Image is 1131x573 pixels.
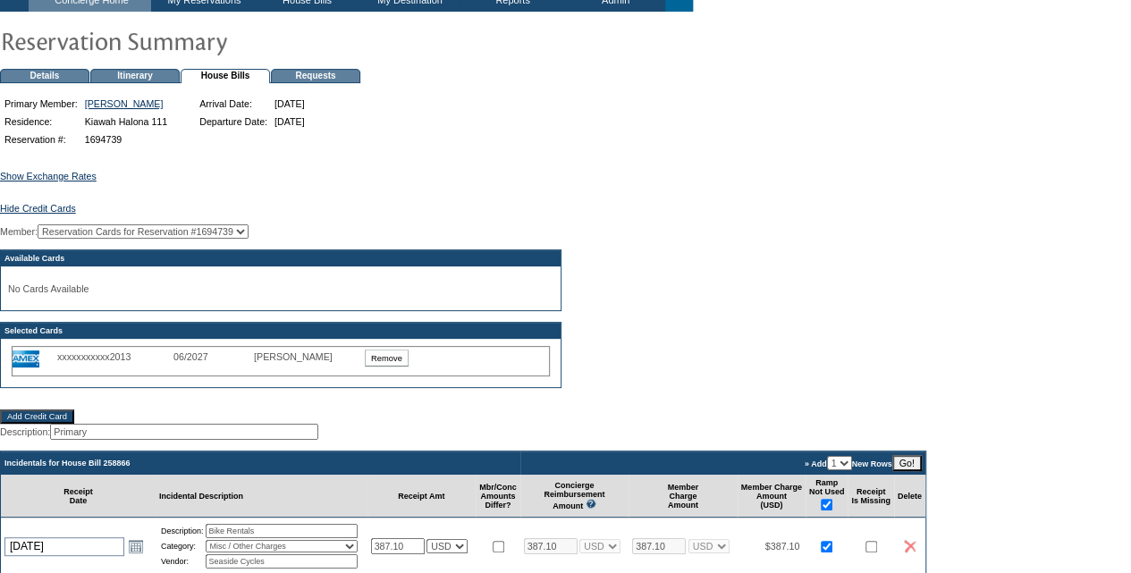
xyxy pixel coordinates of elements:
td: [DATE] [272,96,308,112]
td: Selected Cards [1,323,561,339]
td: Receipt Amt [367,475,477,518]
td: Member Charge Amount (USD) [738,475,806,518]
td: Incidentals for House Bill 258866 [1,451,520,475]
td: Delete [894,475,925,518]
td: Arrival Date: [197,96,270,112]
td: Kiawah Halona 111 [82,114,170,130]
td: Category: [161,540,204,552]
td: Reservation #: [2,131,80,147]
td: Incidental Description [156,475,367,518]
td: Residence: [2,114,80,130]
td: Ramp Not Used [806,475,848,518]
td: Vendor: [161,554,204,569]
img: icon_cc_amex.gif [13,350,39,367]
span: $387.10 [765,541,800,552]
td: Primary Member: [2,96,80,112]
p: No Cards Available [8,283,553,294]
img: questionMark_lightBlue.gif [586,499,596,509]
div: [PERSON_NAME] [254,351,343,362]
input: Go! [892,455,922,471]
td: Receipt Date [1,475,156,518]
td: Description: [161,524,204,538]
td: Member Charge Amount [629,475,738,518]
td: Available Cards [1,250,561,266]
td: Receipt Is Missing [848,475,894,518]
td: » Add New Rows [520,451,925,475]
td: Departure Date: [197,114,270,130]
td: 1694739 [82,131,170,147]
div: 06/2027 [173,351,254,362]
div: xxxxxxxxxxx2013 [57,351,173,362]
input: Remove [365,350,409,367]
a: [PERSON_NAME] [85,98,164,109]
td: Requests [271,69,360,83]
td: Itinerary [90,69,180,83]
img: icon_delete2.gif [904,540,916,552]
a: Open the calendar popup. [126,536,146,556]
td: [DATE] [272,114,308,130]
td: Mbr/Conc Amounts Differ? [476,475,520,518]
td: House Bills [181,69,270,83]
td: Concierge Reimbursement Amount [520,475,629,518]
